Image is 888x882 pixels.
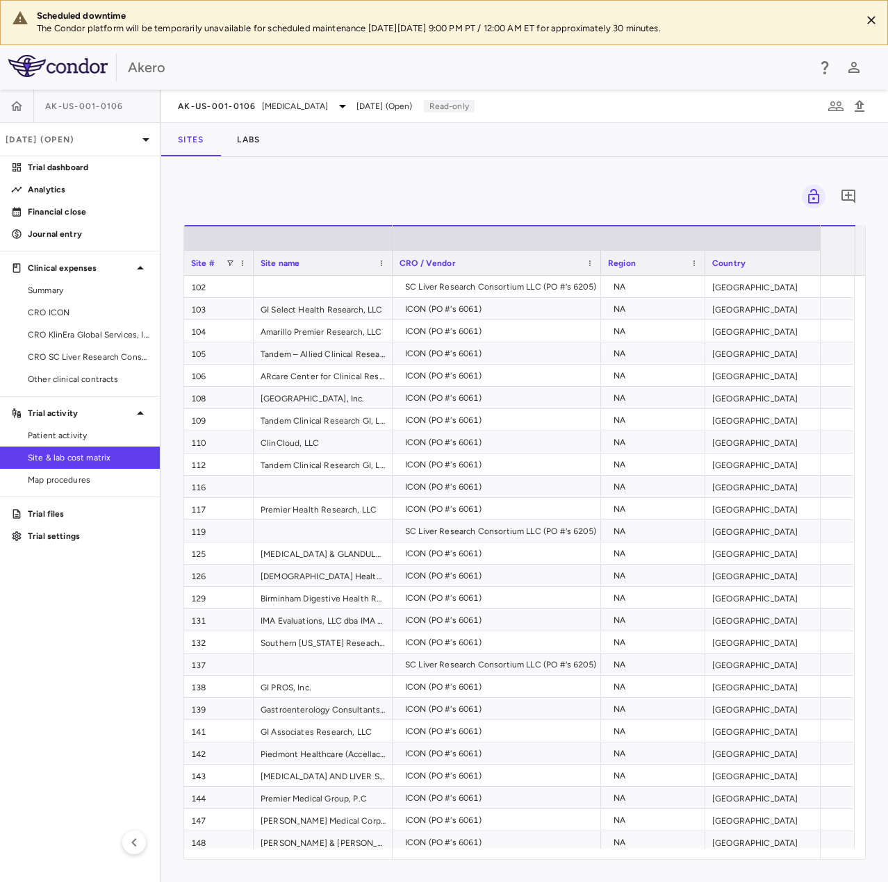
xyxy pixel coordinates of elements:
[254,587,393,608] div: Birminham Digestive Health Research, LLC
[28,228,149,240] p: Journal entry
[405,276,596,298] div: SC Liver Research Consortium LLC (PO #'s 6205)
[405,587,594,609] div: ICON (PO #'s 6061)
[254,698,393,719] div: Gastroenterology Consultants of [GEOGRAPHIC_DATA][US_STATE]
[184,320,254,342] div: 104
[405,298,594,320] div: ICON (PO #'s 6061)
[614,431,698,454] div: NA
[254,831,393,853] div: [PERSON_NAME] & [PERSON_NAME] [GEOGRAPHIC_DATA] at [GEOGRAPHIC_DATA]
[614,342,698,365] div: NA
[614,365,698,387] div: NA
[184,498,254,519] div: 117
[840,188,857,205] svg: Add comment
[28,508,149,520] p: Trial files
[184,654,254,675] div: 137
[614,587,698,609] div: NA
[254,809,393,831] div: [PERSON_NAME] Medical Corporation dba Quest Clinical Research
[705,320,844,342] div: [GEOGRAPHIC_DATA]
[705,654,844,675] div: [GEOGRAPHIC_DATA]
[614,631,698,654] div: NA
[37,22,850,35] p: The Condor platform will be temporarily unavailable for scheduled maintenance [DATE][DATE] 9:00 P...
[28,328,149,341] span: CRO KlinEra Global Services, Inc
[184,454,254,475] div: 112
[705,520,844,542] div: [GEOGRAPHIC_DATA]
[614,409,698,431] div: NA
[184,387,254,408] div: 108
[184,276,254,297] div: 102
[254,542,393,564] div: [MEDICAL_DATA] & GLANDULAR DISEASE CLINIC, P.A
[405,609,594,631] div: ICON (PO #'s 6061)
[6,133,138,146] p: [DATE] (Open)
[837,185,860,208] button: Add comment
[405,809,594,831] div: ICON (PO #'s 6061)
[184,409,254,431] div: 109
[28,429,149,442] span: Patient activity
[254,409,393,431] div: Tandem Clinical Research GI, LLC
[705,765,844,786] div: [GEOGRAPHIC_DATA]
[405,542,594,565] div: ICON (PO #'s 6061)
[705,698,844,719] div: [GEOGRAPHIC_DATA]
[705,676,844,697] div: [GEOGRAPHIC_DATA]
[424,100,475,113] p: Read-only
[254,454,393,475] div: Tandem Clinical Research GI, LLC
[405,520,596,542] div: SC Liver Research Consortium LLC (PO #'s 6205)
[614,542,698,565] div: NA
[614,676,698,698] div: NA
[405,631,594,654] div: ICON (PO #'s 6061)
[254,498,393,519] div: Premier Health Research, LLC
[614,276,698,298] div: NA
[184,809,254,831] div: 147
[254,609,393,631] div: IMA Evaluations, LLC dba IMA Clinical Research
[184,342,254,364] div: 105
[614,387,698,409] div: NA
[184,698,254,719] div: 139
[705,565,844,586] div: [GEOGRAPHIC_DATA]
[184,431,254,453] div: 110
[705,720,844,742] div: [GEOGRAPHIC_DATA]
[28,451,149,464] span: Site & lab cost matrix
[705,542,844,564] div: [GEOGRAPHIC_DATA]
[705,342,844,364] div: [GEOGRAPHIC_DATA]
[614,698,698,720] div: NA
[254,387,393,408] div: [GEOGRAPHIC_DATA], Inc.
[405,831,594,854] div: ICON (PO #'s 6061)
[184,831,254,853] div: 148
[614,320,698,342] div: NA
[28,474,149,486] span: Map procedures
[28,206,149,218] p: Financial close
[184,787,254,808] div: 144
[220,123,277,156] button: Labs
[608,258,636,268] span: Region
[405,365,594,387] div: ICON (PO #'s 6061)
[705,276,844,297] div: [GEOGRAPHIC_DATA]
[261,258,299,268] span: Site name
[614,454,698,476] div: NA
[405,676,594,698] div: ICON (PO #'s 6061)
[705,587,844,608] div: [GEOGRAPHIC_DATA]
[28,373,149,385] span: Other clinical contracts
[184,542,254,564] div: 125
[45,101,124,112] span: AK-US-001-0106
[405,431,594,454] div: ICON (PO #'s 6061)
[184,720,254,742] div: 141
[254,720,393,742] div: GI Associates Research, LLC
[614,565,698,587] div: NA
[8,55,108,77] img: logo-full-SnFGN8VE.png
[705,631,844,653] div: [GEOGRAPHIC_DATA]
[705,809,844,831] div: [GEOGRAPHIC_DATA]
[184,365,254,386] div: 106
[28,161,149,174] p: Trial dashboard
[184,476,254,497] div: 116
[254,787,393,808] div: Premier Medical Group, P.C
[184,765,254,786] div: 143
[705,831,844,853] div: [GEOGRAPHIC_DATA]
[614,742,698,765] div: NA
[254,320,393,342] div: Amarillo Premier Research, LLC
[37,10,850,22] div: Scheduled downtime
[405,498,594,520] div: ICON (PO #'s 6061)
[705,498,844,519] div: [GEOGRAPHIC_DATA]
[614,298,698,320] div: NA
[28,183,149,196] p: Analytics
[405,698,594,720] div: ICON (PO #'s 6061)
[28,284,149,297] span: Summary
[184,587,254,608] div: 129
